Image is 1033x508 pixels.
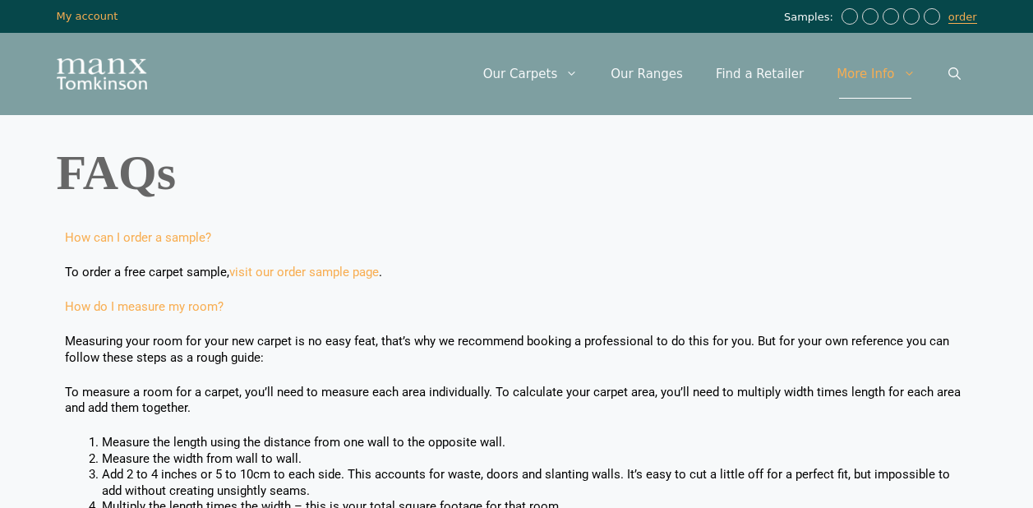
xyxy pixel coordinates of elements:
[948,11,977,24] a: order
[65,230,211,245] a: How can I order a sample?
[932,49,977,99] a: Open Search Bar
[594,49,699,99] a: Our Ranges
[102,467,969,499] li: Add 2 to 4 inches or 5 to 10cm to each side. This accounts for waste, doors and slanting walls. I...
[699,49,820,99] a: Find a Retailer
[784,11,837,25] span: Samples:
[102,451,969,468] li: Measure the width from wall to wall.
[57,148,977,197] h1: FAQs
[65,299,224,314] a: How do I measure my room?
[65,265,969,281] p: To order a free carpet sample, .
[57,10,118,22] a: My account
[102,435,969,451] li: Measure the length using the distance from one wall to the opposite wall.
[229,265,379,279] a: visit our order sample page
[820,49,931,99] a: More Info
[467,49,595,99] a: Our Carpets
[57,58,147,90] img: Manx Tomkinson
[65,334,969,366] p: Measuring your room for your new carpet is no easy feat, that’s why we recommend booking a profes...
[467,49,977,99] nav: Primary
[65,385,969,417] p: To measure a room for a carpet, you’ll need to measure each area individually. To calculate your ...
